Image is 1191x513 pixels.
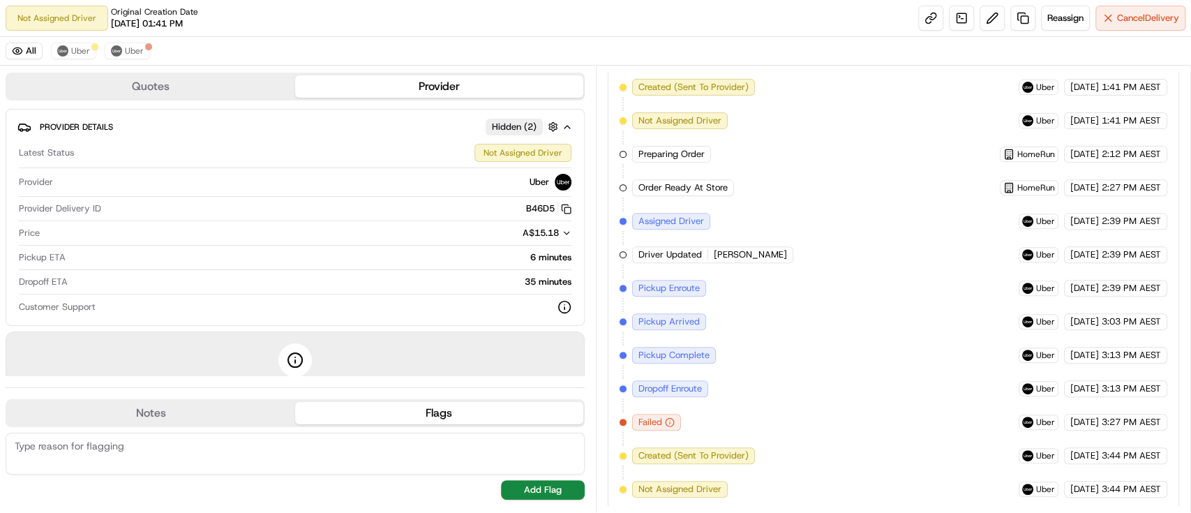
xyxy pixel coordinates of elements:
span: Price [19,227,40,239]
span: [DATE] [1070,315,1099,328]
span: 3:44 PM AEST [1102,483,1161,496]
span: Uber [1036,82,1055,93]
span: Not Assigned Driver [638,483,721,496]
span: [DATE] [1070,282,1099,295]
span: Reassign [1047,12,1084,24]
img: uber-new-logo.jpeg [1022,417,1033,428]
img: uber-new-logo.jpeg [1022,115,1033,126]
button: Hidden (2) [486,118,562,135]
span: 3:13 PM AEST [1102,382,1161,395]
img: uber-new-logo.jpeg [111,45,122,57]
span: 2:39 PM AEST [1102,248,1161,261]
span: 1:41 PM AEST [1102,81,1161,94]
button: Flags [295,402,583,424]
span: Pickup ETA [19,251,66,264]
span: Hidden ( 2 ) [492,121,537,133]
span: Latest Status [19,147,74,159]
button: CancelDelivery [1095,6,1185,31]
span: 2:39 PM AEST [1102,282,1161,295]
span: Cancel Delivery [1117,12,1179,24]
span: Uber [1036,383,1055,394]
span: 2:39 PM AEST [1102,215,1161,228]
button: Reassign [1041,6,1090,31]
span: Created (Sent To Provider) [638,81,749,94]
span: Uber [1036,484,1055,495]
span: Uber [125,45,144,57]
span: Driver Updated [638,248,702,261]
img: uber-new-logo.jpeg [1022,350,1033,361]
span: A$15.18 [523,227,559,239]
span: Failed [638,416,662,429]
span: [DATE] [1070,215,1099,228]
span: Uber [530,176,549,188]
span: 3:03 PM AEST [1102,315,1161,328]
span: [DATE] 01:41 PM [111,17,183,30]
span: Uber [1036,417,1055,428]
img: uber-new-logo.jpeg [1022,283,1033,294]
span: [PERSON_NAME] [714,248,787,261]
span: [DATE] [1070,449,1099,462]
span: Created (Sent To Provider) [638,449,749,462]
span: Uber [1036,350,1055,361]
span: 3:27 PM AEST [1102,416,1161,429]
span: Preparing Order [638,148,705,161]
span: Not Assigned Driver [638,114,721,127]
button: Provider DetailsHidden (2) [17,115,573,138]
button: Notes [7,402,295,424]
span: Assigned Driver [638,215,704,228]
span: Pickup Enroute [638,282,700,295]
img: uber-new-logo.jpeg [1022,249,1033,260]
div: 35 minutes [73,276,571,288]
button: Quotes [7,75,295,98]
span: Uber [1036,450,1055,461]
span: [DATE] [1070,148,1099,161]
span: Original Creation Date [111,6,198,17]
span: Uber [1036,115,1055,126]
span: [DATE] [1070,114,1099,127]
span: Pickup Complete [638,349,710,362]
span: 1:41 PM AEST [1102,114,1161,127]
button: All [6,43,43,59]
span: [DATE] [1070,382,1099,395]
img: uber-new-logo.jpeg [555,174,571,191]
span: 3:13 PM AEST [1102,349,1161,362]
img: uber-new-logo.jpeg [1022,484,1033,495]
span: [DATE] [1070,416,1099,429]
span: Uber [1036,283,1055,294]
span: [DATE] [1070,483,1099,496]
img: uber-new-logo.jpeg [1022,316,1033,327]
span: Uber [71,45,90,57]
button: Uber [51,43,96,59]
span: 3:44 PM AEST [1102,449,1161,462]
span: [DATE] [1070,181,1099,194]
button: Provider [295,75,583,98]
img: uber-new-logo.jpeg [1022,383,1033,394]
span: Provider [19,176,53,188]
span: Provider Details [40,121,113,133]
span: Customer Support [19,301,96,313]
span: [DATE] [1070,81,1099,94]
span: [DATE] [1070,248,1099,261]
span: [DATE] [1070,349,1099,362]
button: Add Flag [501,480,585,500]
button: Uber [105,43,150,59]
span: Uber [1036,316,1055,327]
img: uber-new-logo.jpeg [57,45,68,57]
img: uber-new-logo.jpeg [1022,216,1033,227]
span: 2:12 PM AEST [1102,148,1161,161]
img: uber-new-logo.jpeg [1022,450,1033,461]
span: Dropoff ETA [19,276,68,288]
img: uber-new-logo.jpeg [1022,82,1033,93]
span: HomeRun [1017,149,1055,160]
span: HomeRun [1017,182,1055,193]
div: 6 minutes [71,251,571,264]
button: B46D5 [526,202,571,215]
span: 2:27 PM AEST [1102,181,1161,194]
button: A$15.18 [449,227,571,239]
span: Uber [1036,216,1055,227]
span: Order Ready At Store [638,181,728,194]
span: Provider Delivery ID [19,202,101,215]
span: Dropoff Enroute [638,382,702,395]
span: Uber [1036,249,1055,260]
span: Pickup Arrived [638,315,700,328]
